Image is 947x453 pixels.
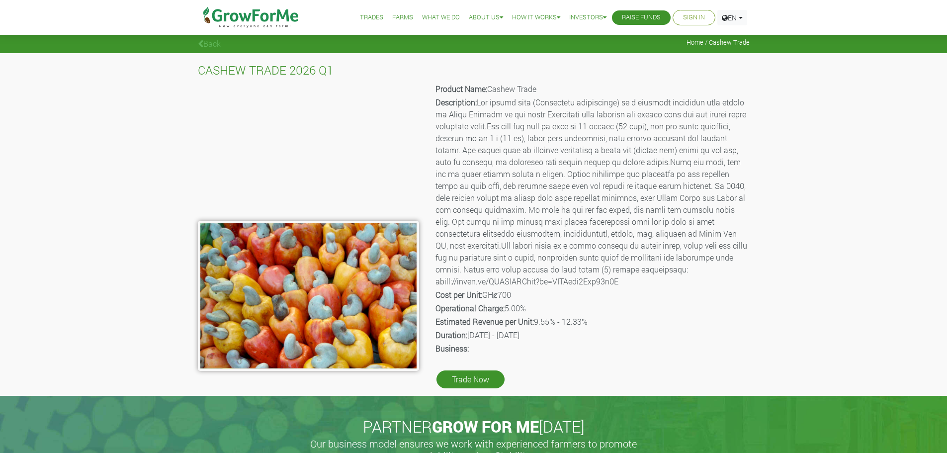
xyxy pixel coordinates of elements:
p: [DATE] - [DATE] [435,329,748,341]
a: What We Do [422,12,460,23]
p: GHȼ700 [435,289,748,301]
b: Description: [435,97,477,107]
a: Raise Funds [622,12,661,23]
p: Cashew Trade [435,83,748,95]
a: Sign In [683,12,705,23]
b: Duration: [435,330,467,340]
b: Operational Charge: [435,303,505,313]
h2: PARTNER [DATE] [202,417,746,436]
span: GROW FOR ME [432,416,539,437]
a: Back [198,38,221,49]
img: growforme image [198,221,419,371]
a: Trade Now [436,370,505,388]
a: Trades [360,12,383,23]
b: Cost per Unit: [435,289,482,300]
p: Lor ipsumd sita (Consectetu adipiscinge) se d eiusmodt incididun utla etdolo ma Aliqu Enimadm ve ... [435,96,748,287]
span: Home / Cashew Trade [687,39,750,46]
b: Business: [435,343,469,354]
b: Product Name: [435,84,487,94]
a: Farms [392,12,413,23]
a: EN [717,10,747,25]
b: Estimated Revenue per Unit: [435,316,534,327]
a: Investors [569,12,606,23]
h4: CASHEW TRADE 2026 Q1 [198,63,750,78]
a: How it Works [512,12,560,23]
a: About Us [469,12,503,23]
p: 9.55% - 12.33% [435,316,748,328]
p: 5.00% [435,302,748,314]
